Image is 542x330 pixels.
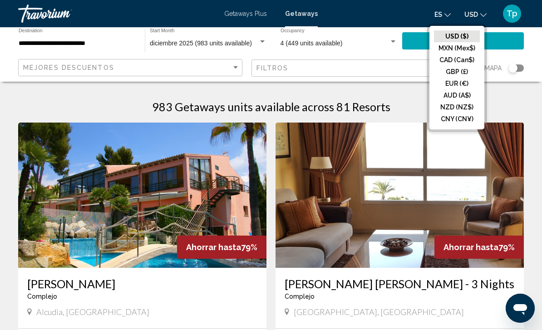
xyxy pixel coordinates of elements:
[464,8,487,21] button: Change currency
[434,66,480,78] button: GBP (£)
[152,100,390,113] h1: 983 Getaways units available across 81 Resorts
[18,123,266,268] img: 2821O01X.jpg
[294,307,464,317] span: [GEOGRAPHIC_DATA], [GEOGRAPHIC_DATA]
[285,277,515,291] a: [PERSON_NAME] [PERSON_NAME] - 3 Nights
[402,32,524,49] button: Búsqueda
[484,62,502,74] span: Mapa
[27,277,257,291] a: [PERSON_NAME]
[434,89,480,101] button: AUD (A$)
[506,294,535,323] iframe: Button to launch messaging window
[224,10,267,17] a: Getaways Plus
[434,113,480,125] button: CNY (CN¥)
[434,30,480,42] button: USD ($)
[186,242,241,252] span: Ahorrar hasta
[434,236,524,259] div: 79%
[443,242,498,252] span: Ahorrar hasta
[500,4,524,23] button: User Menu
[464,11,478,18] span: USD
[507,9,517,18] span: Tp
[434,8,451,21] button: Change language
[27,293,57,300] span: Complejo
[150,39,252,47] span: diciembre 2025 (983 units available)
[285,10,318,17] a: Getaways
[36,307,149,317] span: Alcudia, [GEOGRAPHIC_DATA]
[285,293,315,300] span: Complejo
[434,54,480,66] button: CAD (Can$)
[281,39,343,47] span: 4 (449 units available)
[256,64,289,72] span: Filtros
[23,64,114,71] span: Mejores descuentos
[18,5,215,23] a: Travorium
[434,11,442,18] span: es
[434,78,480,89] button: EUR (€)
[434,42,480,54] button: MXN (Mex$)
[276,123,524,268] img: 1689I01X.jpg
[177,236,266,259] div: 79%
[23,64,240,72] mat-select: Sort by
[251,59,476,78] button: Filter
[434,101,480,113] button: NZD (NZ$)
